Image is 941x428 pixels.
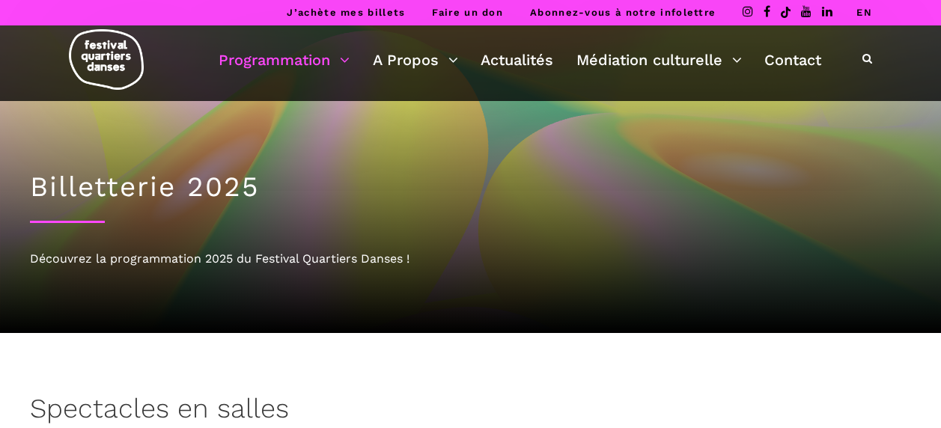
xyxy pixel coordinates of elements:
a: Programmation [219,47,350,73]
div: Découvrez la programmation 2025 du Festival Quartiers Danses ! [30,249,911,269]
a: J’achète mes billets [287,7,405,18]
a: Abonnez-vous à notre infolettre [530,7,716,18]
a: Contact [764,47,821,73]
a: Actualités [481,47,553,73]
a: A Propos [373,47,458,73]
h1: Billetterie 2025 [30,171,911,204]
img: logo-fqd-med [69,29,144,90]
a: Faire un don [432,7,503,18]
a: Médiation culturelle [576,47,742,73]
a: EN [856,7,872,18]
